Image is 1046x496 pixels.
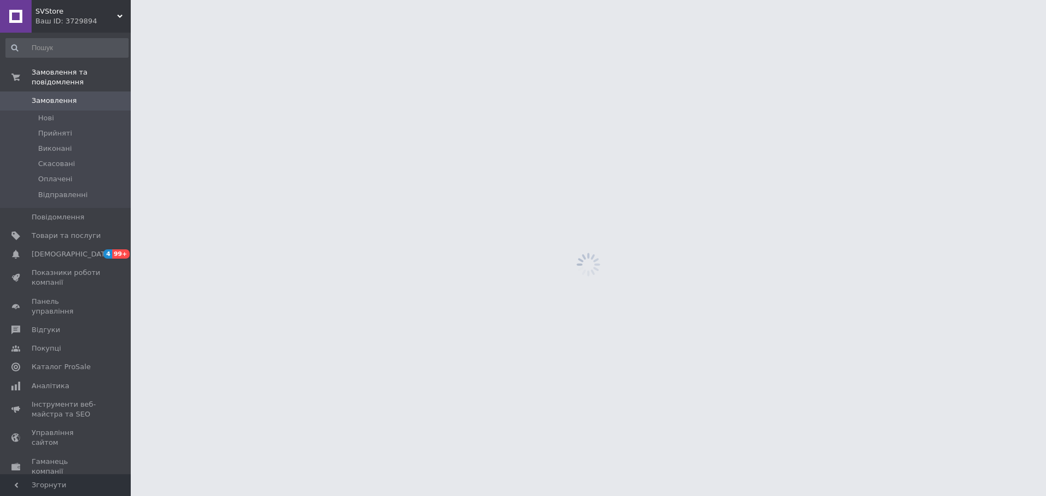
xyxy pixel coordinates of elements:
[5,38,129,58] input: Пошук
[35,16,131,26] div: Ваш ID: 3729894
[104,249,112,259] span: 4
[38,113,54,123] span: Нові
[32,96,77,106] span: Замовлення
[38,144,72,154] span: Виконані
[38,190,88,200] span: Відправленні
[35,7,117,16] span: SVStore
[32,249,112,259] span: [DEMOGRAPHIC_DATA]
[32,400,101,419] span: Інструменти веб-майстра та SEO
[32,231,101,241] span: Товари та послуги
[32,381,69,391] span: Аналітика
[32,325,60,335] span: Відгуки
[32,428,101,448] span: Управління сайтом
[32,268,101,287] span: Показники роботи компанії
[38,128,72,138] span: Прийняті
[38,174,72,184] span: Оплачені
[32,212,84,222] span: Повідомлення
[32,68,131,87] span: Замовлення та повідомлення
[32,457,101,476] span: Гаманець компанії
[574,250,603,279] img: spinner_grey-bg-hcd09dd2d8f1a785e3413b09b97f8118e7.gif
[32,362,90,372] span: Каталог ProSale
[112,249,130,259] span: 99+
[32,297,101,316] span: Панель управління
[32,344,61,353] span: Покупці
[38,159,75,169] span: Скасовані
